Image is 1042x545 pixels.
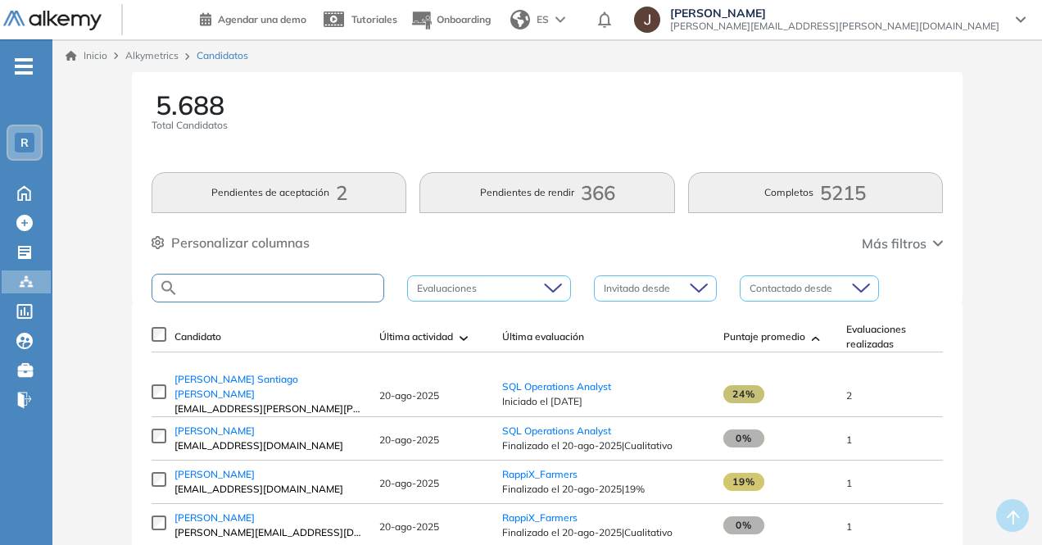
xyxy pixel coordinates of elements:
span: [PERSON_NAME] [174,468,255,480]
span: 20-ago-2025 [379,434,439,446]
img: SEARCH_ALT [159,278,179,298]
button: Personalizar columnas [152,233,310,252]
span: [PERSON_NAME][EMAIL_ADDRESS][DOMAIN_NAME] [174,525,363,540]
span: R [20,136,29,149]
span: 2 [846,389,852,402]
span: Agendar una demo [218,13,306,25]
a: [PERSON_NAME] [174,511,363,525]
span: [PERSON_NAME][EMAIL_ADDRESS][PERSON_NAME][DOMAIN_NAME] [670,20,999,33]
span: Personalizar columnas [171,233,310,252]
span: Iniciado el [DATE] [502,394,707,409]
span: Tutoriales [351,13,397,25]
span: Más filtros [862,234,926,253]
span: [PERSON_NAME] [670,7,999,20]
span: [EMAIL_ADDRESS][PERSON_NAME][PERSON_NAME][DOMAIN_NAME] [174,402,363,416]
span: 1 [846,434,852,446]
span: Finalizado el 20-ago-2025 | 19% [502,482,707,497]
span: Evaluaciones realizadas [846,322,938,352]
button: Onboarding [410,2,491,38]
img: Logo [3,11,102,31]
a: SQL Operations Analyst [502,380,611,393]
span: 24% [723,385,764,403]
a: RappiX_Farmers [502,468,578,480]
span: 0% [723,516,764,534]
span: 20-ago-2025 [379,520,439,533]
span: Finalizado el 20-ago-2025 | Cualitativo [502,438,707,453]
span: Candidato [174,329,221,344]
img: arrow [555,16,565,23]
span: Última evaluación [502,329,584,344]
span: [PERSON_NAME] [174,511,255,524]
span: Puntaje promedio [723,329,805,344]
button: Más filtros [862,234,943,253]
span: Última actividad [379,329,453,344]
span: 19% [723,473,764,491]
span: 5.688 [156,92,224,118]
span: 1 [846,477,852,489]
span: [EMAIL_ADDRESS][DOMAIN_NAME] [174,482,363,497]
span: [EMAIL_ADDRESS][DOMAIN_NAME] [174,438,363,453]
a: [PERSON_NAME] [174,467,363,482]
span: Onboarding [437,13,491,25]
button: Pendientes de rendir366 [419,172,674,213]
a: [PERSON_NAME] Santiago [PERSON_NAME] [174,372,363,402]
a: Inicio [66,48,107,63]
button: Completos5215 [688,172,943,213]
img: world [510,10,530,30]
a: Agendar una demo [200,8,306,28]
img: [missing "en.ARROW_ALT" translation] [460,336,468,341]
span: Candidatos [197,48,248,63]
button: Pendientes de aceptación2 [152,172,406,213]
span: Alkymetrics [125,49,179,61]
a: [PERSON_NAME] [174,424,363,438]
a: SQL Operations Analyst [502,425,611,437]
span: [PERSON_NAME] [174,425,255,437]
span: 1 [846,520,852,533]
a: RappiX_Farmers [502,511,578,524]
span: Total Candidatos [152,118,228,133]
span: ES [537,12,549,27]
span: Finalizado el 20-ago-2025 | Cualitativo [502,525,707,540]
span: 0% [723,429,764,447]
span: [PERSON_NAME] Santiago [PERSON_NAME] [174,373,298,400]
span: 20-ago-2025 [379,477,439,489]
span: 20-ago-2025 [379,389,439,402]
img: [missing "en.ARROW_ALT" translation] [812,336,820,341]
i: - [15,65,33,68]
